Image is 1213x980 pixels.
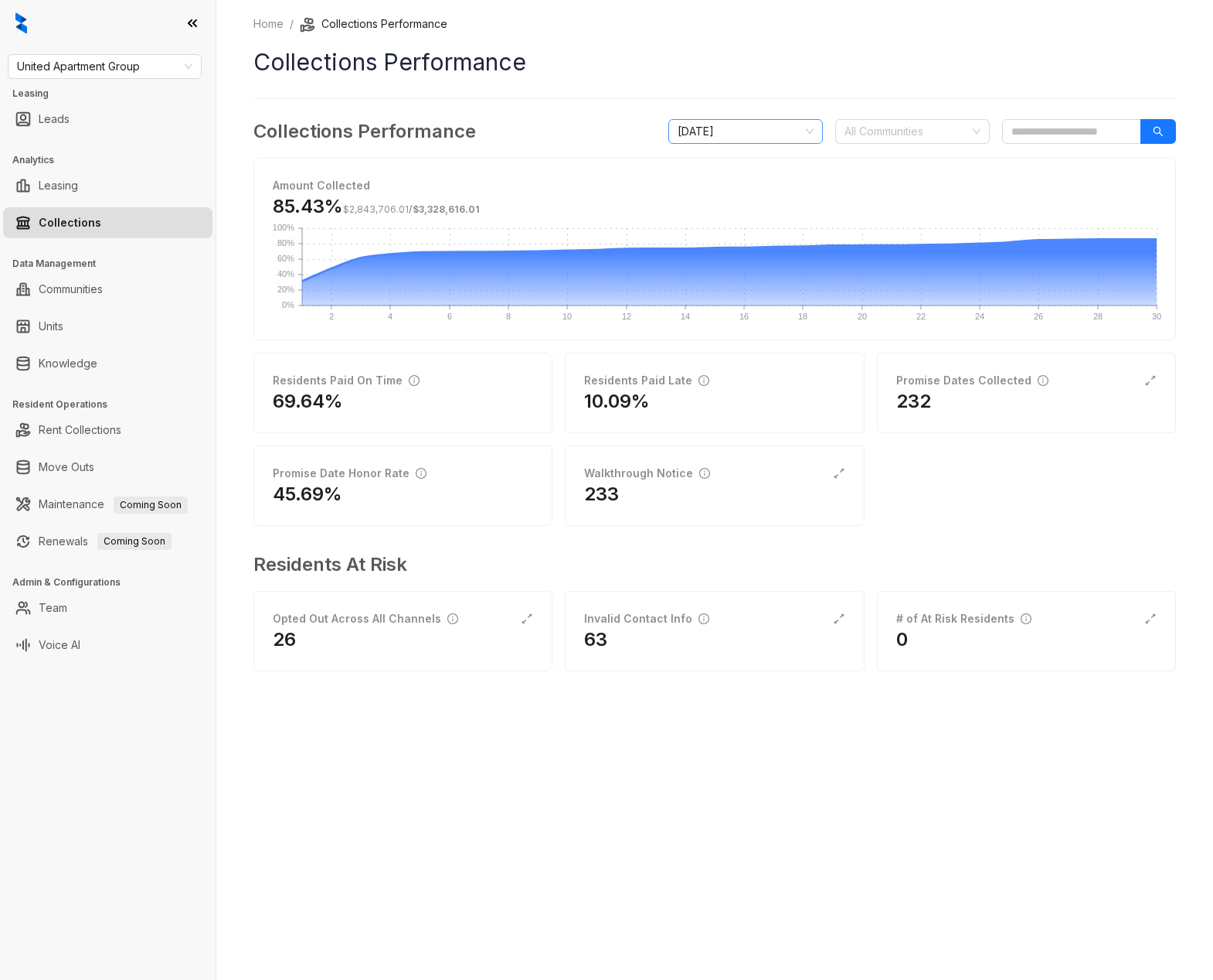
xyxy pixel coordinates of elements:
div: Residents Paid On Time [273,372,420,389]
a: Leasing [39,170,78,201]
div: Walkthrough Notice [584,465,710,482]
text: 6 [447,312,452,321]
h3: Resident Operations [12,398,216,411]
li: Maintenance [3,489,212,520]
span: expand-alt [833,467,845,480]
text: 8 [506,312,511,321]
h2: 232 [896,389,931,414]
li: Rent Collections [3,415,212,446]
span: Coming Soon [97,533,172,550]
li: Team [3,592,212,623]
text: 16 [739,312,749,321]
h2: 69.64% [273,389,343,414]
text: 26 [1034,312,1043,321]
text: 12 [622,312,631,321]
text: 60% [277,254,294,263]
div: Opted Out Across All Channels [273,610,458,627]
span: expand-alt [833,613,845,625]
li: Renewals [3,526,212,557]
span: $3,328,616.01 [413,203,480,215]
text: 20 [858,312,867,321]
h3: Analytics [12,153,216,167]
li: Communities [3,274,212,305]
text: 100% [273,223,294,232]
li: Leasing [3,170,212,201]
span: info-circle [698,613,709,624]
a: Units [39,311,63,342]
li: Collections Performance [300,15,447,32]
a: Leads [39,104,70,135]
text: 10 [562,312,572,321]
a: RenewalsComing Soon [39,526,172,557]
h2: 0 [896,627,908,652]
span: / [343,203,480,215]
span: info-circle [409,375,420,386]
span: Coming Soon [114,497,188,514]
text: 4 [388,312,392,321]
span: info-circle [1038,375,1048,386]
h2: 10.09% [584,389,650,414]
span: September 2025 [678,120,814,143]
text: 20% [277,285,294,294]
a: Move Outs [39,452,94,483]
li: Knowledge [3,348,212,379]
text: 18 [798,312,807,321]
h2: 233 [584,482,619,507]
text: 80% [277,238,294,248]
span: info-circle [416,468,426,479]
div: # of At Risk Residents [896,610,1031,627]
h1: Collections Performance [253,45,1176,80]
text: 28 [1093,312,1103,321]
li: Move Outs [3,452,212,483]
span: expand-alt [521,613,533,625]
div: Residents Paid Late [584,372,709,389]
span: expand-alt [1144,613,1157,625]
h2: 26 [273,627,296,652]
text: 14 [681,312,690,321]
li: Voice AI [3,630,212,661]
a: Voice AI [39,630,80,661]
li: Units [3,311,212,342]
span: info-circle [698,375,709,386]
text: 0% [282,300,294,309]
img: logo [15,12,27,34]
h3: Data Management [12,257,216,271]
li: Collections [3,207,212,238]
text: 40% [277,269,294,278]
span: expand-alt [1144,374,1157,387]
div: Promise Date Honor Rate [273,465,426,482]
span: info-circle [447,613,458,624]
h3: Residents At Risk [253,551,1164,579]
h3: 85.43% [273,194,480,219]
h2: 45.69% [273,482,342,507]
a: Communities [39,274,103,305]
text: 30 [1152,312,1161,321]
text: 22 [916,312,926,321]
h3: Admin & Configurations [12,575,216,589]
a: Team [39,592,67,623]
span: info-circle [1021,613,1031,624]
a: Collections [39,207,101,238]
span: United Apartment Group [17,55,192,78]
span: info-circle [699,468,710,479]
li: Leads [3,104,212,135]
div: Promise Dates Collected [896,372,1048,389]
a: Rent Collections [39,415,121,446]
div: Invalid Contact Info [584,610,709,627]
text: 24 [975,312,984,321]
text: 2 [329,312,334,321]
h2: 63 [584,627,607,652]
h3: Collections Performance [253,118,476,145]
a: Knowledge [39,348,97,379]
span: search [1153,126,1164,137]
h3: Leasing [12,87,216,101]
span: $2,843,706.01 [343,203,409,215]
li: / [290,15,294,32]
a: Home [250,15,287,32]
strong: Amount Collected [273,179,370,192]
